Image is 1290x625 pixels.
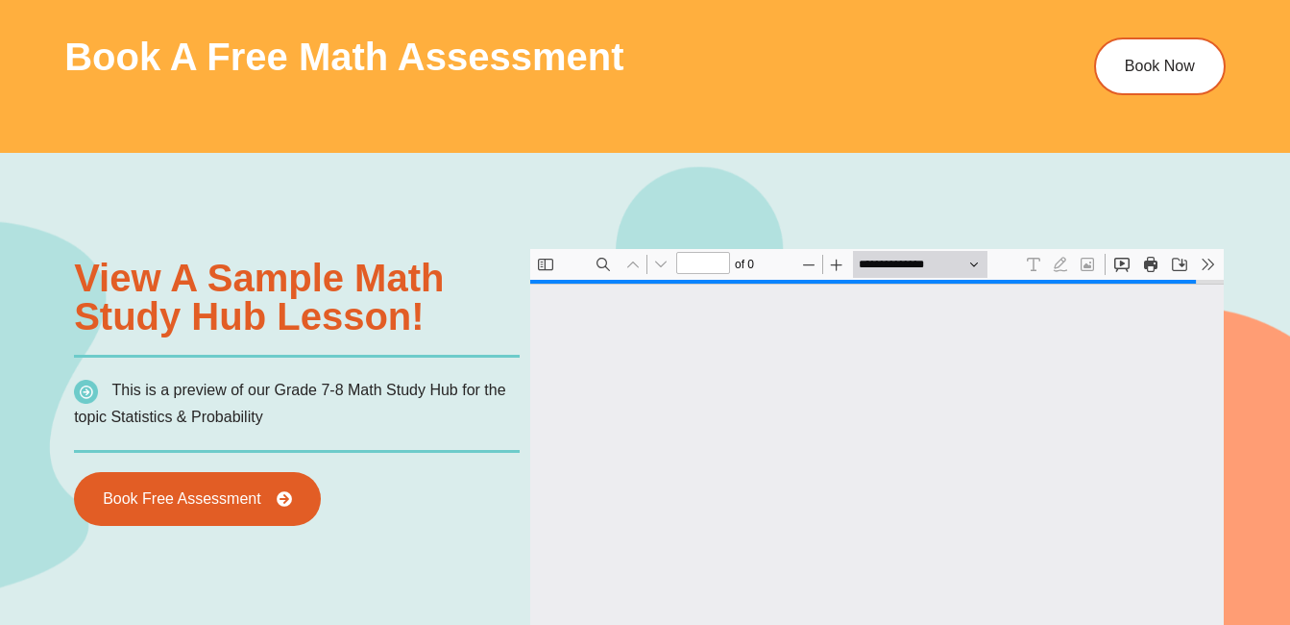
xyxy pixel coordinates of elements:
[202,2,231,29] span: of ⁨0⁩
[544,2,571,29] button: Add or edit images
[74,380,98,404] img: icon-list.png
[490,2,517,29] button: Text
[1094,37,1226,95] a: Book Now
[74,382,505,425] span: This is a preview of our Grade 7-8 Math Study Hub for the topic Statistics & Probability
[64,37,978,76] h3: Book a Free Math Assessment
[517,2,544,29] button: Draw
[103,491,261,507] span: Book Free Assessment
[74,472,321,526] a: Book Free Assessment
[970,408,1290,625] iframe: Chat Widget
[1125,59,1195,74] span: Book Now
[74,259,519,336] h3: View a sample Math Study Hub lesson!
